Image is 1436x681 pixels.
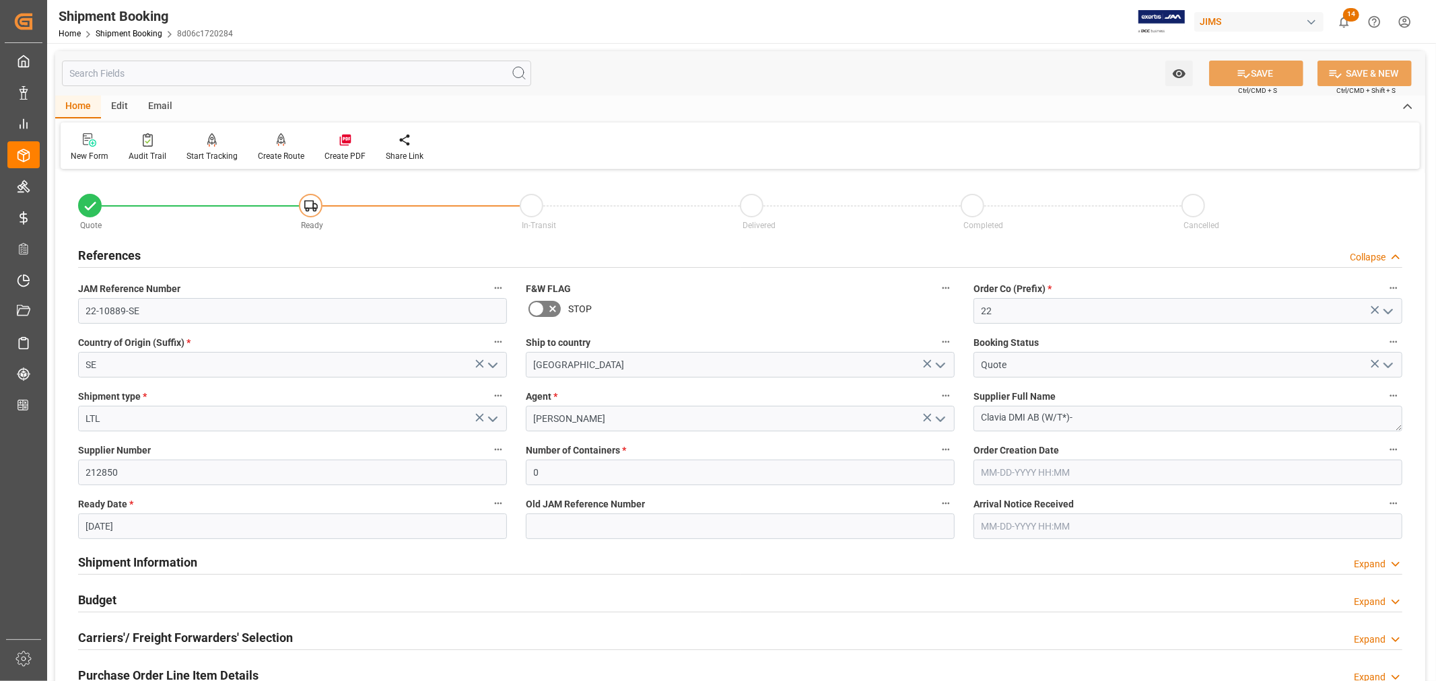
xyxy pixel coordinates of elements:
button: Shipment type * [489,387,507,404]
span: Shipment type [78,390,147,404]
button: open menu [930,355,950,375]
input: MM-DD-YYYY HH:MM [973,460,1402,485]
span: Completed [963,221,1003,230]
span: Quote [81,221,102,230]
button: SAVE [1209,61,1303,86]
span: Booking Status [973,336,1039,350]
button: Agent * [937,387,955,404]
button: Order Co (Prefix) * [1385,279,1402,297]
div: Create Route [258,150,304,162]
img: Exertis%20JAM%20-%20Email%20Logo.jpg_1722504956.jpg [1138,10,1185,34]
div: Create PDF [324,150,366,162]
button: open menu [1165,61,1193,86]
span: F&W FLAG [526,282,571,296]
button: Ship to country [937,333,955,351]
button: JAM Reference Number [489,279,507,297]
div: Edit [101,96,138,118]
h2: Budget [78,591,116,609]
span: Supplier Full Name [973,390,1056,404]
div: Share Link [386,150,423,162]
h2: Shipment Information [78,553,197,571]
button: Booking Status [1385,333,1402,351]
h2: Carriers'/ Freight Forwarders' Selection [78,629,293,647]
button: Old JAM Reference Number [937,495,955,512]
div: Expand [1354,557,1386,571]
input: Search Fields [62,61,531,86]
span: Supplier Number [78,443,151,458]
a: Home [59,29,81,38]
input: MM-DD-YYYY HH:MM [973,513,1402,539]
div: Audit Trail [129,150,166,162]
button: open menu [930,408,950,429]
div: Collapse [1350,250,1386,264]
span: Agent [526,390,557,404]
span: Order Co (Prefix) [973,282,1052,296]
button: F&W FLAG [937,279,955,297]
button: Help Center [1359,7,1390,37]
span: Cancelled [1184,221,1220,230]
button: Number of Containers * [937,441,955,458]
button: Ready Date * [489,495,507,512]
button: Country of Origin (Suffix) * [489,333,507,351]
span: Ctrl/CMD + Shift + S [1336,85,1396,96]
span: Ready [301,221,323,230]
button: JIMS [1194,9,1329,34]
div: Expand [1354,595,1386,609]
button: SAVE & NEW [1318,61,1412,86]
span: Old JAM Reference Number [526,497,645,511]
span: Delivered [743,221,776,230]
div: Expand [1354,633,1386,647]
button: Supplier Number [489,441,507,458]
button: open menu [1377,355,1398,375]
span: Country of Origin (Suffix) [78,336,191,350]
span: Order Creation Date [973,443,1059,458]
span: In-Transit [522,221,556,230]
textarea: Clavia DMI AB (W/T*)- [973,406,1402,431]
div: Home [55,96,101,118]
span: Arrival Notice Received [973,497,1074,511]
button: Order Creation Date [1385,441,1402,458]
button: open menu [1377,301,1398,322]
button: open menu [482,408,502,429]
div: JIMS [1194,12,1324,32]
h2: References [78,246,141,264]
span: STOP [568,302,592,316]
input: Type to search/select [78,352,507,378]
button: Supplier Full Name [1385,387,1402,404]
div: Email [138,96,182,118]
span: Ready Date [78,497,133,511]
button: Arrival Notice Received [1385,495,1402,512]
div: New Form [71,150,108,162]
button: open menu [482,355,502,375]
input: MM-DD-YYYY [78,513,507,539]
div: Shipment Booking [59,6,233,26]
span: JAM Reference Number [78,282,180,296]
span: Ctrl/CMD + S [1238,85,1277,96]
div: Start Tracking [186,150,238,162]
span: Ship to country [526,336,590,350]
a: Shipment Booking [96,29,162,38]
button: show 14 new notifications [1329,7,1359,37]
span: Number of Containers [526,443,626,458]
span: 14 [1343,8,1359,22]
